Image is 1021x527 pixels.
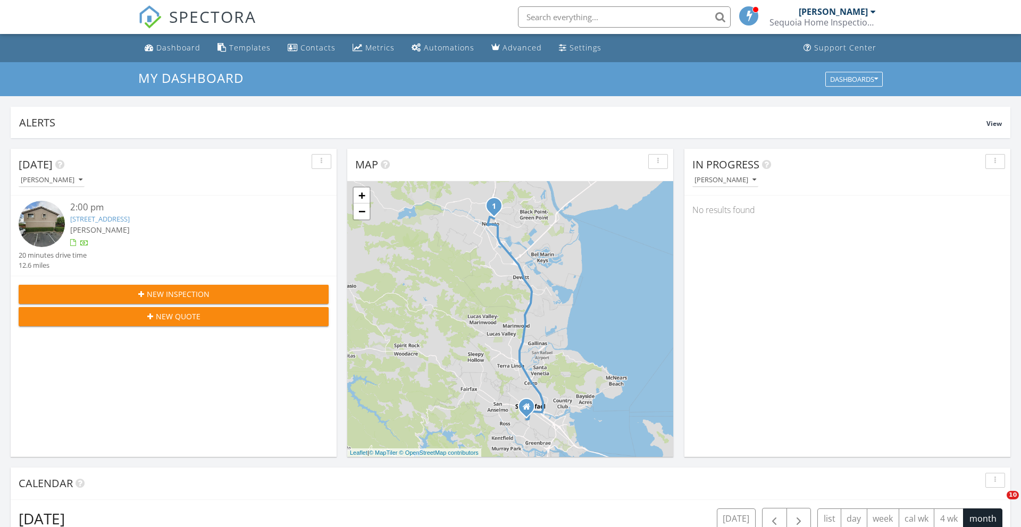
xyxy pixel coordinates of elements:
[365,42,395,53] div: Metrics
[354,188,370,203] a: Zoom in
[518,6,731,28] input: Search everything...
[70,214,130,224] a: [STREET_ADDRESS]
[350,449,367,456] a: Leaflet
[156,42,200,53] div: Dashboard
[492,203,496,210] i: 1
[799,6,868,17] div: [PERSON_NAME]
[213,38,275,58] a: Templates
[694,176,756,184] div: [PERSON_NAME]
[684,195,1010,224] div: No results found
[138,5,162,29] img: The Best Home Inspection Software - Spectora
[799,38,881,58] a: Support Center
[19,201,329,270] a: 2:00 pm [STREET_ADDRESS] [PERSON_NAME] 20 minutes drive time 12.6 miles
[19,201,65,247] img: streetview
[19,260,87,270] div: 12.6 miles
[21,176,82,184] div: [PERSON_NAME]
[347,448,481,457] div: |
[70,225,130,235] span: [PERSON_NAME]
[283,38,340,58] a: Contacts
[138,69,244,87] span: My Dashboard
[986,119,1002,128] span: View
[692,173,758,188] button: [PERSON_NAME]
[830,75,878,83] div: Dashboards
[229,42,271,53] div: Templates
[156,311,200,322] span: New Quote
[769,17,876,28] div: Sequoia Home Inspections
[985,491,1010,516] iframe: Intercom live chat
[424,42,474,53] div: Automations
[503,42,542,53] div: Advanced
[19,476,73,490] span: Calendar
[19,173,85,188] button: [PERSON_NAME]
[140,38,205,58] a: Dashboard
[138,14,256,37] a: SPECTORA
[348,38,399,58] a: Metrics
[399,449,479,456] a: © OpenStreetMap contributors
[555,38,606,58] a: Settings
[814,42,876,53] div: Support Center
[19,115,986,130] div: Alerts
[487,38,546,58] a: Advanced
[169,5,256,28] span: SPECTORA
[692,157,759,172] span: In Progress
[570,42,601,53] div: Settings
[526,406,533,413] div: 11 Lodge Ln, San Rafael CA 94901
[19,250,87,260] div: 20 minutes drive time
[147,288,210,300] span: New Inspection
[1007,491,1019,499] span: 10
[19,307,329,326] button: New Quote
[494,206,500,212] div: 735 Olive Ave Unit A2 , Novato, CA 94945
[354,203,370,219] a: Zoom out
[407,38,479,58] a: Automations (Basic)
[355,157,378,172] span: Map
[19,157,53,172] span: [DATE]
[70,201,303,214] div: 2:00 pm
[300,42,336,53] div: Contacts
[19,285,329,304] button: New Inspection
[369,449,398,456] a: © MapTiler
[825,72,883,87] button: Dashboards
